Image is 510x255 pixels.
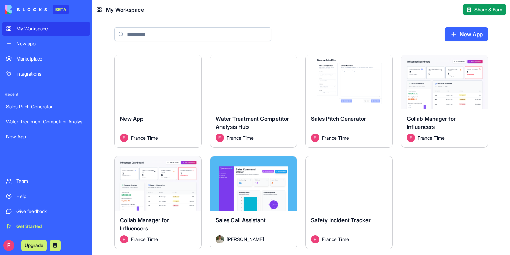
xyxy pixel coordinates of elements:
[418,134,445,142] span: France Time
[16,40,86,47] div: New app
[16,223,86,230] div: Get Started
[2,52,90,66] a: Marketplace
[131,134,158,142] span: France Time
[2,219,90,233] a: Get Started
[2,204,90,218] a: Give feedback
[16,55,86,62] div: Marketplace
[305,156,393,249] a: Safety Incident TrackerAvatarFrance Time
[5,5,47,14] img: logo
[216,115,289,130] span: Water Treatment Competitor Analysis Hub
[311,134,319,142] img: Avatar
[131,236,158,243] span: France Time
[21,240,47,251] button: Upgrade
[463,4,506,15] button: Share & Earn
[120,235,128,243] img: Avatar
[227,236,264,243] span: [PERSON_NAME]
[21,242,47,249] a: Upgrade
[2,37,90,51] a: New app
[227,134,254,142] span: France Time
[2,174,90,188] a: Team
[106,5,144,14] span: My Workspace
[401,55,488,148] a: Collab Manager for InfluencersAvatarFrance Time
[120,217,169,232] span: Collab Manager for Influencers
[216,134,224,142] img: Avatar
[216,235,224,243] img: Avatar
[3,240,14,251] img: ACg8ocIhOEqzluk5mtQDASM2x2UUfkhw2FJd8jsnZJjpWDXTMy2jJg=s96-c
[6,133,86,140] div: New App
[311,115,366,122] span: Sales Pitch Generator
[120,134,128,142] img: Avatar
[2,115,90,129] a: Water Treatment Competitor Analysis Hub
[311,235,319,243] img: Avatar
[2,130,90,144] a: New App
[16,193,86,200] div: Help
[16,25,86,32] div: My Workspace
[120,115,144,122] span: New App
[445,27,488,41] a: New App
[16,70,86,77] div: Integrations
[114,55,202,148] a: New AppAvatarFrance Time
[322,236,349,243] span: France Time
[322,134,349,142] span: France Time
[407,115,456,130] span: Collab Manager for Influencers
[6,118,86,125] div: Water Treatment Competitor Analysis Hub
[2,22,90,36] a: My Workspace
[407,134,415,142] img: Avatar
[5,5,69,14] a: BETA
[114,156,202,249] a: Collab Manager for InfluencersAvatarFrance Time
[16,178,86,185] div: Team
[210,55,297,148] a: Water Treatment Competitor Analysis HubAvatarFrance Time
[474,6,502,13] span: Share & Earn
[2,189,90,203] a: Help
[311,217,371,224] span: Safety Incident Tracker
[16,208,86,215] div: Give feedback
[6,103,86,110] div: Sales Pitch Generator
[2,92,90,97] span: Recent
[53,5,69,14] div: BETA
[2,67,90,81] a: Integrations
[2,100,90,113] a: Sales Pitch Generator
[216,217,266,224] span: Sales Call Assistant
[305,55,393,148] a: Sales Pitch GeneratorAvatarFrance Time
[210,156,297,249] a: Sales Call AssistantAvatar[PERSON_NAME]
